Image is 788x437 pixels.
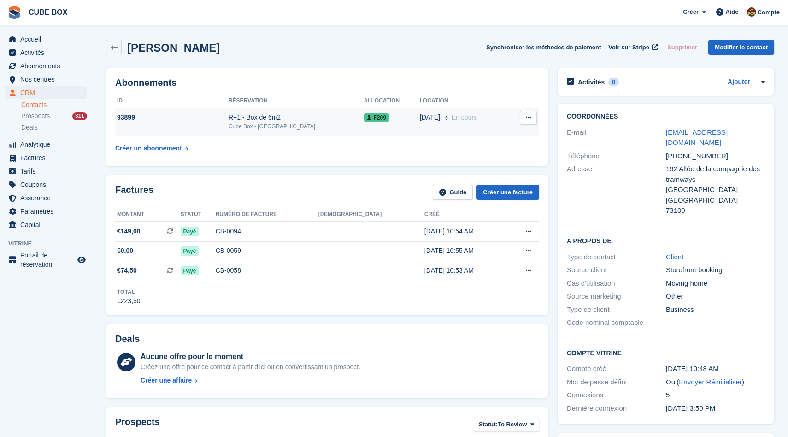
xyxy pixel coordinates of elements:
div: 311 [72,112,87,120]
a: Client [666,253,683,261]
span: Analytique [20,138,76,151]
h2: Factures [115,185,153,200]
span: F209 [364,113,389,122]
a: Créer un abonnement [115,140,188,157]
h2: Abonnements [115,78,539,88]
div: Dernière connexion [567,403,666,414]
div: [DATE] 10:55 AM [424,246,507,256]
a: Créer une facture [476,185,539,200]
th: Statut [181,207,216,222]
a: menu [5,218,87,231]
a: menu [5,251,87,269]
div: [DATE] 10:48 AM [666,364,765,374]
span: Payé [181,266,199,275]
div: Mot de passe défini [567,377,666,388]
a: menu [5,33,87,46]
div: [PHONE_NUMBER] [666,151,765,162]
span: Paramètres [20,205,76,218]
span: Aide [725,7,738,17]
span: Prospects [21,112,50,120]
span: €149,00 [117,227,141,236]
div: CB-0059 [216,246,318,256]
div: Créer une affaire [141,376,192,385]
span: Tarifs [20,165,76,178]
div: [GEOGRAPHIC_DATA] [666,185,765,195]
span: ( ) [676,378,744,386]
div: - [666,317,765,328]
button: Statut: To Review [474,417,539,432]
a: Modifier le contact [708,40,774,55]
a: Ajouter [728,77,750,88]
button: Supprimer [664,40,701,55]
div: Connexions [567,390,666,401]
th: Créé [424,207,507,222]
a: Envoyer Réinitialiser [679,378,742,386]
div: Adresse [567,164,666,216]
span: Activités [20,46,76,59]
a: Deals [21,123,87,132]
a: menu [5,73,87,86]
div: Créez une offre pour ce contact à partir d'ici ou en convertissant un prospect. [141,362,360,372]
span: Deals [21,123,38,132]
span: CRM [20,86,76,99]
img: alex soubira [747,7,756,17]
a: menu [5,165,87,178]
span: Payé [181,227,199,236]
div: Business [666,305,765,315]
a: Guide [433,185,473,200]
span: Factures [20,151,76,164]
a: Prospects 311 [21,111,87,121]
a: menu [5,86,87,99]
a: Créer une affaire [141,376,360,385]
th: Réservation [229,94,364,108]
div: Type de contact [567,252,666,263]
a: menu [5,178,87,191]
div: Cas d'utilisation [567,278,666,289]
a: menu [5,138,87,151]
span: [DATE] [420,113,440,122]
a: menu [5,60,87,72]
th: [DEMOGRAPHIC_DATA] [318,207,424,222]
span: Compte [758,8,780,17]
span: Capital [20,218,76,231]
span: Coupons [20,178,76,191]
h2: A propos de [567,236,765,245]
div: Compte créé [567,364,666,374]
div: 93899 [115,113,229,122]
span: Assurance [20,192,76,204]
span: €74,50 [117,266,137,275]
div: Aucune offre pour le moment [141,351,360,362]
span: Nos centres [20,73,76,86]
span: Accueil [20,33,76,46]
div: Créer un abonnement [115,144,182,153]
div: Moving home [666,278,765,289]
div: [DATE] 10:53 AM [424,266,507,275]
div: Type de client [567,305,666,315]
div: Other [666,291,765,302]
h2: Compte vitrine [567,348,765,357]
div: [GEOGRAPHIC_DATA] [666,195,765,206]
span: Statut: [479,420,498,429]
span: Portail de réservation [20,251,76,269]
th: Montant [115,207,181,222]
div: Source client [567,265,666,275]
span: €0,00 [117,246,133,256]
div: CB-0058 [216,266,318,275]
span: Payé [181,246,199,256]
th: Allocation [364,94,420,108]
div: Source marketing [567,291,666,302]
h2: [PERSON_NAME] [127,42,220,54]
h2: Deals [115,334,140,344]
span: Abonnements [20,60,76,72]
th: ID [115,94,229,108]
time: 2025-08-11 13:50:49 UTC [666,404,715,412]
a: CUBE BOX [25,5,71,20]
h2: Activités [578,78,605,86]
th: Location [420,94,509,108]
div: 73100 [666,205,765,216]
div: Téléphone [567,151,666,162]
a: menu [5,205,87,218]
div: Code nominal comptable [567,317,666,328]
div: Cube Box - [GEOGRAPHIC_DATA] [229,122,364,131]
a: menu [5,46,87,59]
